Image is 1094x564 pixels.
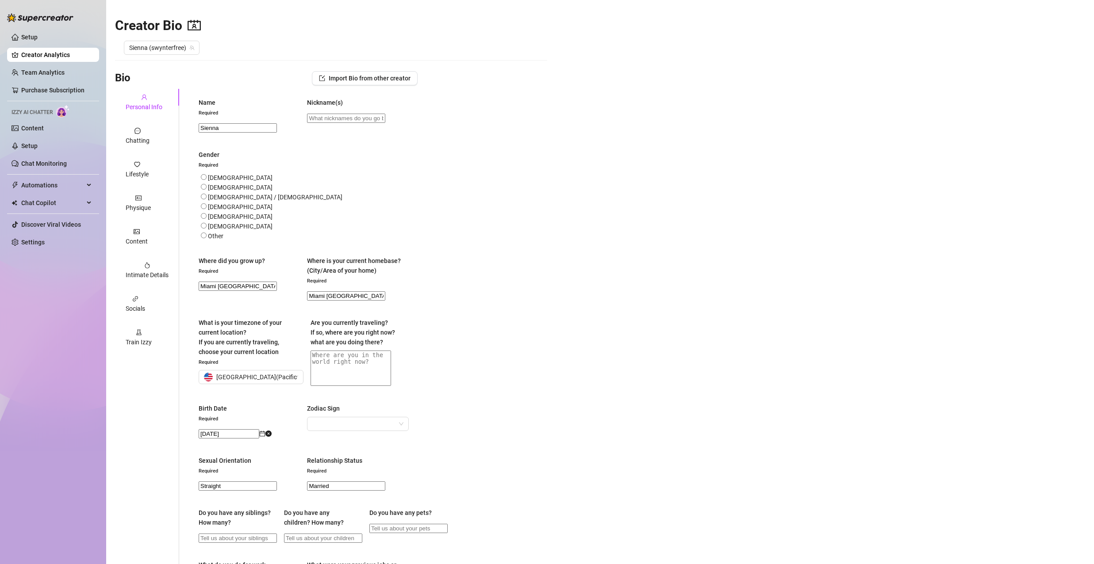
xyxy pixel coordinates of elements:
input: Where is your current homebase? (City/Area of your home) [307,291,385,301]
label: Nickname(s) [307,98,349,107]
span: idcard [135,195,142,201]
span: Chat Copilot [21,196,84,210]
img: AI Chatter [56,105,70,118]
div: Name [199,98,218,107]
input: [DEMOGRAPHIC_DATA] [201,223,207,229]
span: thunderbolt [12,182,19,189]
input: Nickname(s) [307,114,385,123]
a: Creator Analytics [21,48,92,62]
div: Where did you grow up? [199,256,265,266]
a: Purchase Subscription [21,87,84,94]
span: Required [199,468,218,474]
input: Name [199,123,277,133]
div: Do you have any children? How many? [284,508,356,527]
span: [GEOGRAPHIC_DATA] ( Pacific Time ) [216,370,314,384]
input: Where did you grow up? [199,282,277,291]
span: [DEMOGRAPHIC_DATA] [208,184,273,191]
label: Zodiac Sign [307,404,346,413]
label: Where is your current homebase? (City/Area of your home) [307,256,408,285]
input: [DEMOGRAPHIC_DATA] [201,213,207,219]
input: [DEMOGRAPHIC_DATA] [201,174,207,180]
span: team [189,45,195,50]
img: Chat Copilot [12,200,17,206]
label: Sexual Orientation [199,456,257,475]
div: Where is your current homebase? (City/Area of your home) [307,256,402,275]
span: Are you currently traveling? If so, where are you right now? what are you doing there? [311,319,395,346]
span: [DEMOGRAPHIC_DATA] / [DEMOGRAPHIC_DATA] [208,194,342,201]
span: [DEMOGRAPHIC_DATA] [208,174,273,181]
span: Required [199,110,218,116]
span: Automations [21,178,84,192]
span: Required [199,416,218,422]
span: Import Bio from other creator [329,75,411,82]
div: Gender [199,150,219,160]
span: fire [144,262,150,268]
div: Sexual Orientation [199,456,251,465]
span: Other [208,232,223,240]
span: [DEMOGRAPHIC_DATA] [208,223,273,230]
input: Do you have any siblings? How many? [199,534,277,543]
span: experiment [136,329,142,335]
span: message [134,128,141,134]
label: Relationship Status [307,456,369,475]
button: Import Bio from other creator [312,71,418,85]
label: Name [199,98,224,117]
span: Required [307,468,326,474]
span: picture [134,229,140,235]
span: What is your timezone of your current location? If you are currently traveling, choose your curre... [199,319,282,355]
div: Intimate Details [126,270,169,280]
span: Required [199,268,218,274]
span: close-circle [265,431,272,437]
label: Do you have any pets? [369,508,438,518]
span: Izzy AI Chatter [12,108,53,117]
div: Chatting [126,136,150,145]
div: Content [126,236,148,246]
div: Personal Info [126,102,162,112]
div: Do you have any pets? [369,508,432,518]
input: [DEMOGRAPHIC_DATA] [201,203,207,209]
input: [DEMOGRAPHIC_DATA] / [DEMOGRAPHIC_DATA] [201,194,207,199]
span: close-circle [265,430,272,437]
label: Do you have any children? How many? [284,508,362,527]
img: us [204,373,213,381]
h3: Bio [115,71,131,85]
img: logo-BBDzfeDw.svg [7,13,73,22]
div: Birth Date [199,404,227,413]
span: link [132,296,138,302]
a: Settings [21,239,45,246]
input: Sexual Orientation [199,481,277,491]
div: Train Izzy [126,337,152,347]
input: Birth Date [199,429,259,438]
input: [DEMOGRAPHIC_DATA] [201,184,207,190]
a: Setup [21,142,38,149]
div: Do you have any siblings? How many? [199,508,271,527]
input: Do you have any children? How many? [284,534,362,543]
a: Team Analytics [21,69,65,76]
span: contacts [188,19,201,32]
a: Chat Monitoring [21,160,67,167]
span: Sienna (swynterfree) [129,41,194,54]
div: Lifestyle [126,169,149,179]
h2: Creator Bio [115,17,547,34]
a: Content [21,125,44,132]
span: [DEMOGRAPHIC_DATA] [208,213,273,220]
a: Discover Viral Videos [21,221,81,228]
label: Gender [199,150,226,169]
div: Physique [126,203,151,213]
div: Nickname(s) [307,98,343,107]
span: import [319,75,325,81]
input: Relationship Status [307,481,385,491]
span: [DEMOGRAPHIC_DATA] [208,203,273,210]
span: user [141,94,147,100]
span: Required [199,162,218,168]
div: Relationship Status [307,456,362,465]
span: calendar [259,431,265,437]
a: Setup [21,34,38,41]
span: heart [134,161,140,168]
span: Required [307,278,326,284]
div: Zodiac Sign [307,404,340,413]
input: Other [201,232,207,238]
input: Do you have any pets? [369,524,448,533]
label: Do you have any siblings? How many? [199,508,277,527]
label: Where did you grow up? [199,256,271,275]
